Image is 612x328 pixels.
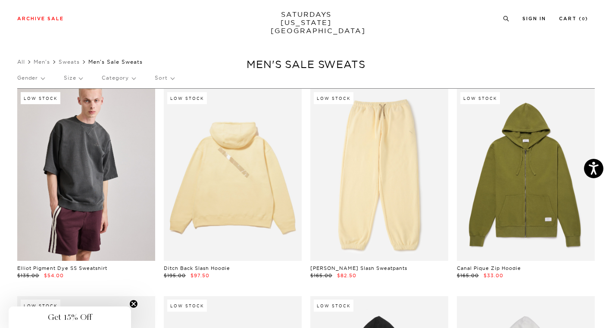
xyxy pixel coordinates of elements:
[129,300,138,308] button: Close teaser
[484,272,503,278] span: $33.00
[164,265,230,271] a: Ditch Back Slash Hoodie
[460,92,500,104] div: Low Stock
[9,306,131,328] div: Get 15% OffClose teaser
[167,92,207,104] div: Low Stock
[17,59,25,65] a: All
[522,16,546,21] a: Sign In
[190,272,209,278] span: $97.50
[64,68,82,88] p: Size
[314,300,353,312] div: Low Stock
[102,68,135,88] p: Category
[559,16,588,21] a: Cart (0)
[155,68,174,88] p: Sort
[271,10,342,35] a: SATURDAYS[US_STATE][GEOGRAPHIC_DATA]
[314,92,353,104] div: Low Stock
[21,92,60,104] div: Low Stock
[164,272,186,278] span: $195.00
[21,300,60,312] div: Low Stock
[457,265,521,271] a: Canal Pique Zip Hoodie
[48,312,92,322] span: Get 15% Off
[17,272,39,278] span: $135.00
[88,59,143,65] span: Men's Sale Sweats
[34,59,50,65] a: Men's
[337,272,356,278] span: $82.50
[44,272,64,278] span: $54.00
[582,17,585,21] small: 0
[310,265,407,271] a: [PERSON_NAME] Slash Sweatpants
[17,265,107,271] a: Elliot Pigment Dye SS Sweatshirt
[310,272,332,278] span: $165.00
[59,59,80,65] a: Sweats
[167,300,207,312] div: Low Stock
[17,68,44,88] p: Gender
[457,272,479,278] span: $165.00
[17,16,64,21] a: Archive Sale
